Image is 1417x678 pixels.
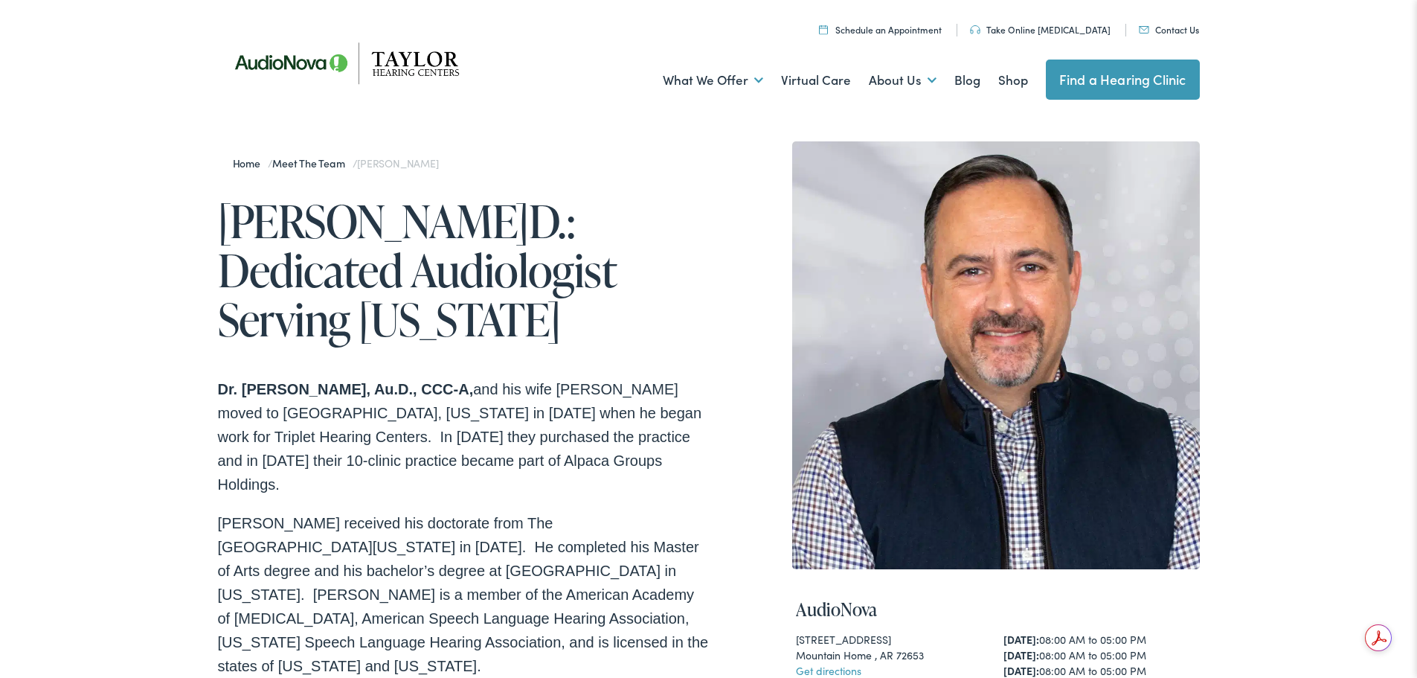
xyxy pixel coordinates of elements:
a: Get directions [796,663,861,678]
a: Home [233,156,268,170]
img: utility icon [970,25,980,34]
h4: AudioNova [796,599,1196,621]
a: What We Offer [663,53,763,108]
a: Find a Hearing Clinic [1046,60,1200,100]
a: Virtual Care [781,53,851,108]
img: Dr. Matthew Taylor is an audiologist at Taylor Hearing Centers serving Tennessee. [792,141,1200,569]
p: [PERSON_NAME] received his doctorate from The [GEOGRAPHIC_DATA][US_STATE] in [DATE]. He completed... [218,511,709,678]
div: Mountain Home , AR 72653 [796,647,988,663]
strong: Dr. [PERSON_NAME], Au.D., CCC-A, [218,381,474,397]
h1: [PERSON_NAME]D.: Dedicated Audiologist Serving [US_STATE] [218,196,709,344]
a: Contact Us [1139,23,1199,36]
strong: [DATE]: [1003,632,1039,647]
img: utility icon [819,25,828,34]
a: Take Online [MEDICAL_DATA] [970,23,1111,36]
a: Shop [998,53,1028,108]
div: [STREET_ADDRESS] [796,632,988,647]
a: About Us [869,53,936,108]
a: Meet the Team [272,156,352,170]
p: and his wife [PERSON_NAME] moved to [GEOGRAPHIC_DATA], [US_STATE] in [DATE] when he began work fo... [218,377,709,496]
span: / / [233,156,439,170]
strong: [DATE]: [1003,663,1039,678]
a: Blog [954,53,980,108]
a: Schedule an Appointment [819,23,942,36]
strong: [DATE]: [1003,647,1039,662]
span: [PERSON_NAME] [357,156,438,170]
img: utility icon [1139,26,1149,33]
